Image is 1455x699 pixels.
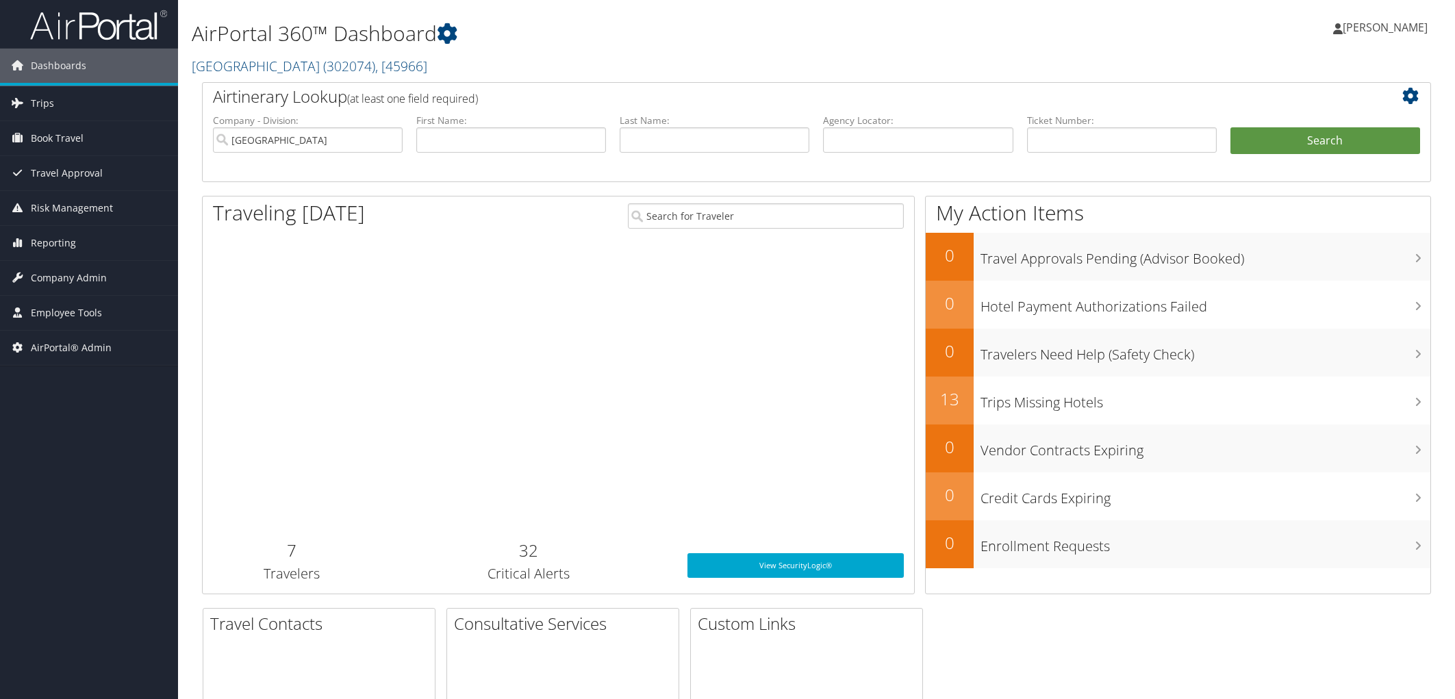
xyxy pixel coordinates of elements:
button: Search [1230,127,1420,155]
label: Company - Division: [213,114,403,127]
span: ( 302074 ) [323,57,375,75]
h3: Credit Cards Expiring [980,482,1430,508]
h2: Custom Links [698,612,922,635]
span: (at least one field required) [347,91,478,106]
a: 0Credit Cards Expiring [926,472,1430,520]
h2: Airtinerary Lookup [213,85,1318,108]
span: Employee Tools [31,296,102,330]
span: Trips [31,86,54,120]
span: Risk Management [31,191,113,225]
label: Ticket Number: [1027,114,1217,127]
h3: Critical Alerts [391,564,667,583]
h3: Vendor Contracts Expiring [980,434,1430,460]
h3: Travelers [213,564,370,583]
h3: Trips Missing Hotels [980,386,1430,412]
h2: 32 [391,539,667,562]
span: AirPortal® Admin [31,331,112,365]
a: 0Travelers Need Help (Safety Check) [926,329,1430,377]
h3: Hotel Payment Authorizations Failed [980,290,1430,316]
a: 13Trips Missing Hotels [926,377,1430,424]
a: [PERSON_NAME] [1333,7,1441,48]
a: [GEOGRAPHIC_DATA] [192,57,427,75]
span: Book Travel [31,121,84,155]
h2: 0 [926,292,974,315]
h3: Travel Approvals Pending (Advisor Booked) [980,242,1430,268]
h1: Traveling [DATE] [213,199,365,227]
h2: 0 [926,531,974,555]
span: Travel Approval [31,156,103,190]
a: 0Enrollment Requests [926,520,1430,568]
input: Search for Traveler [628,203,904,229]
label: First Name: [416,114,606,127]
h2: 13 [926,387,974,411]
h1: My Action Items [926,199,1430,227]
span: , [ 45966 ] [375,57,427,75]
label: Last Name: [620,114,809,127]
h3: Enrollment Requests [980,530,1430,556]
h2: 0 [926,483,974,507]
h1: AirPortal 360™ Dashboard [192,19,1025,48]
span: Dashboards [31,49,86,83]
h2: 0 [926,435,974,459]
a: 0Travel Approvals Pending (Advisor Booked) [926,233,1430,281]
span: Reporting [31,226,76,260]
h2: Travel Contacts [210,612,435,635]
span: [PERSON_NAME] [1343,20,1428,35]
img: airportal-logo.png [30,9,167,41]
a: 0Vendor Contracts Expiring [926,424,1430,472]
h2: Consultative Services [454,612,679,635]
label: Agency Locator: [823,114,1013,127]
h2: 7 [213,539,370,562]
h2: 0 [926,340,974,363]
a: 0Hotel Payment Authorizations Failed [926,281,1430,329]
a: View SecurityLogic® [687,553,904,578]
span: Company Admin [31,261,107,295]
h2: 0 [926,244,974,267]
h3: Travelers Need Help (Safety Check) [980,338,1430,364]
